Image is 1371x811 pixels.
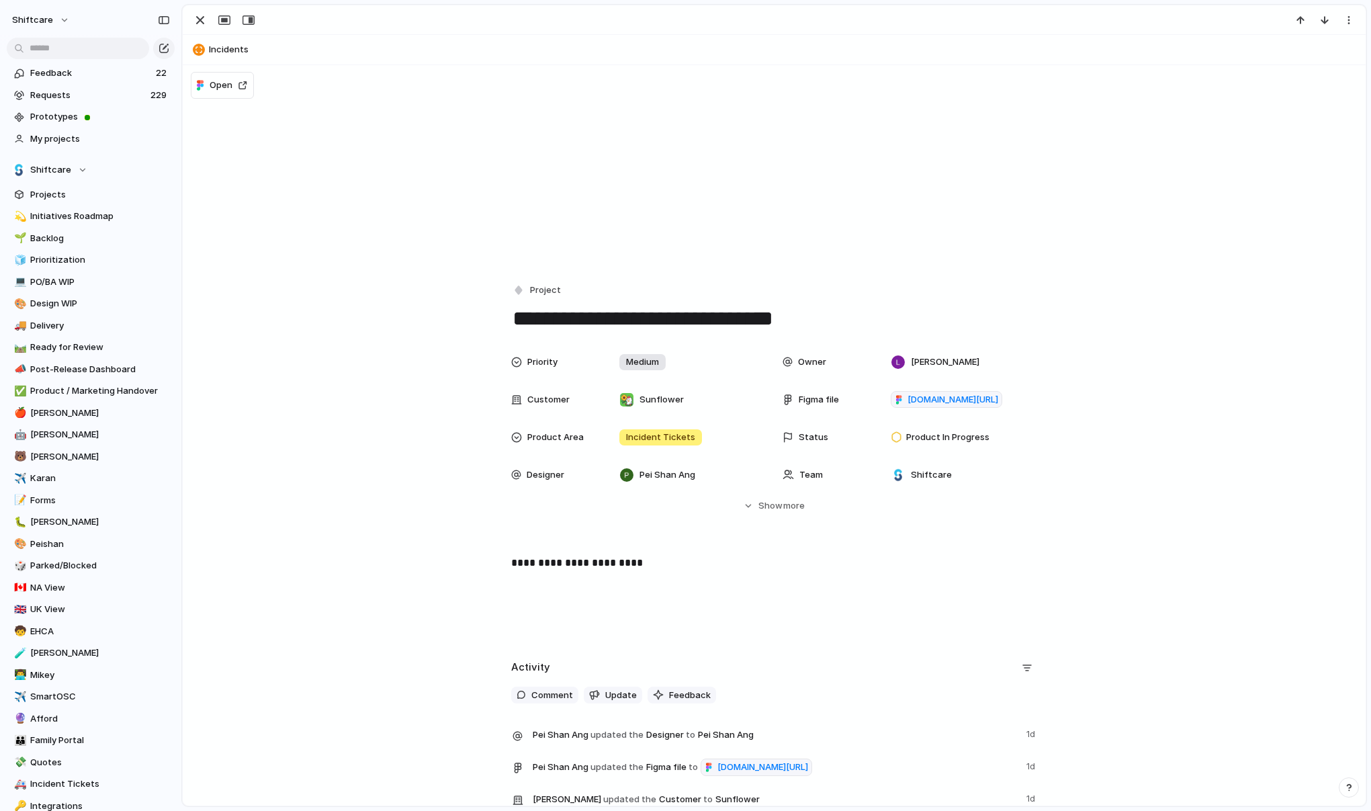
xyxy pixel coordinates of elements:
div: ✈️ [14,471,24,486]
span: [PERSON_NAME] [30,428,170,441]
span: Incident Tickets [626,431,695,444]
button: 🚑 [12,777,26,791]
button: 🇬🇧 [12,603,26,616]
span: 22 [156,67,169,80]
div: 🐻[PERSON_NAME] [7,447,175,467]
div: 💸 [14,755,24,770]
div: 🚑 [14,777,24,792]
span: Peishan [30,538,170,551]
button: ✈️ [12,472,26,485]
span: Incidents [209,43,1360,56]
div: 📝Forms [7,490,175,511]
a: Projects [7,185,175,205]
button: 🇨🇦 [12,581,26,595]
button: 💫 [12,210,26,223]
span: updated the [603,793,656,806]
div: 💫 [14,209,24,224]
button: Project [510,281,565,300]
span: Team [799,468,823,482]
a: 🚑Incident Tickets [7,774,175,794]
span: Karan [30,472,170,485]
button: ✅ [12,384,26,398]
span: Delivery [30,319,170,333]
a: Feedback22 [7,63,175,83]
button: 🧒 [12,625,26,638]
span: Pei Shan Ang [533,728,588,742]
div: ✈️Karan [7,468,175,488]
span: 1d [1026,757,1038,773]
a: [DOMAIN_NAME][URL] [891,391,1002,409]
a: 🇨🇦NA View [7,578,175,598]
a: 🛤️Ready for Review [7,337,175,357]
div: 👪Family Portal [7,730,175,751]
span: [DOMAIN_NAME][URL] [908,393,998,407]
span: Prioritization [30,253,170,267]
span: 229 [150,89,169,102]
span: Customer [533,789,1018,808]
span: Post-Release Dashboard [30,363,170,376]
div: 🎲Parked/Blocked [7,556,175,576]
span: Pei Shan Ang [533,761,588,774]
a: Requests229 [7,85,175,105]
a: 💻PO/BA WIP [7,272,175,292]
a: 🤖[PERSON_NAME] [7,425,175,445]
span: [PERSON_NAME] [30,450,170,464]
a: Prototypes [7,107,175,127]
button: 🧪 [12,646,26,660]
button: 🎲 [12,559,26,572]
button: ✈️ [12,690,26,703]
div: 🎨 [14,296,24,312]
span: Backlog [30,232,170,245]
div: 📣 [14,361,24,377]
button: 🎨 [12,297,26,310]
span: Ready for Review [30,341,170,354]
span: Open [210,79,232,92]
button: 🧊 [12,253,26,267]
button: Feedback [648,687,716,704]
a: 👨‍💻Mikey [7,665,175,685]
span: Priority [527,355,558,369]
span: more [783,499,805,513]
span: NA View [30,581,170,595]
a: 🇬🇧UK View [7,599,175,620]
div: 🍎 [14,405,24,421]
button: Update [584,687,642,704]
span: [PERSON_NAME] [30,515,170,529]
span: [DOMAIN_NAME][URL] [717,761,808,774]
div: 🔮 [14,711,24,726]
button: 🌱 [12,232,26,245]
div: ✅ [14,384,24,399]
span: Initiatives Roadmap [30,210,170,223]
button: 📝 [12,494,26,507]
span: [PERSON_NAME] [30,407,170,420]
div: ✈️SmartOSC [7,687,175,707]
span: 1d [1026,789,1038,806]
div: 🍎[PERSON_NAME] [7,403,175,423]
a: My projects [7,129,175,149]
span: Customer [527,393,570,407]
a: 🧪[PERSON_NAME] [7,643,175,663]
span: Pei Shan Ang [639,468,695,482]
a: ✅Product / Marketing Handover [7,381,175,401]
span: to [689,761,698,774]
div: 🧒 [14,624,24,639]
a: 🌱Backlog [7,228,175,249]
span: Sunflower [639,393,684,407]
a: 📣Post-Release Dashboard [7,359,175,380]
span: UK View [30,603,170,616]
span: 1d [1026,725,1038,741]
div: 🧪 [14,646,24,661]
span: Feedback [30,67,152,80]
div: 🎨 [14,536,24,552]
button: 👨‍💻 [12,669,26,682]
button: 🐛 [12,515,26,529]
button: Open [191,72,254,99]
span: updated the [590,761,644,774]
span: Project [530,284,561,297]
